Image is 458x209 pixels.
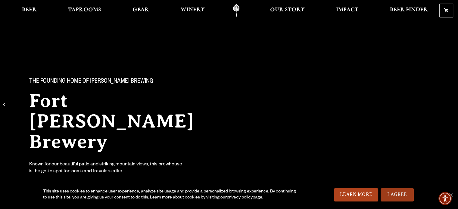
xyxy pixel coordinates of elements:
div: This site uses cookies to enhance user experience, analyze site usage and provide a personalized ... [43,189,300,201]
div: Known for our beautiful patio and striking mountain views, this brewhouse is the go-to spot for l... [29,161,183,175]
a: Beer Finder [386,4,432,17]
div: Accessibility Menu [438,192,452,205]
span: Taprooms [68,8,101,12]
a: Gear [129,4,153,17]
span: The Founding Home of [PERSON_NAME] Brewing [29,78,153,86]
span: Gear [132,8,149,12]
span: Our Story [270,8,305,12]
h2: Fort [PERSON_NAME] Brewery [29,91,217,152]
a: Impact [332,4,362,17]
a: privacy policy [227,195,253,200]
span: Beer Finder [390,8,428,12]
a: Odell Home [225,4,248,17]
a: I Agree [381,188,414,201]
a: Beer [18,4,41,17]
a: Our Story [266,4,309,17]
a: Learn More [334,188,378,201]
a: Taprooms [64,4,105,17]
span: Impact [336,8,358,12]
span: Winery [181,8,205,12]
a: Winery [177,4,209,17]
span: Beer [22,8,37,12]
